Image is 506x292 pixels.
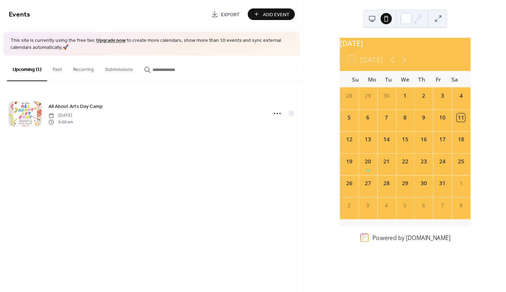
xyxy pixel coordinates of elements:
div: 17 [438,136,446,144]
div: 15 [401,136,409,144]
div: 28 [382,179,390,187]
div: 29 [364,92,372,100]
div: 1 [401,92,409,100]
div: 12 [345,136,353,144]
div: 24 [438,157,446,166]
div: 7 [438,201,446,209]
div: 3 [438,92,446,100]
span: Add Event [263,11,290,18]
span: This site is currently using the free tier. to create more calendars, show more than 10 events an... [11,37,293,51]
a: Export [206,8,245,20]
button: Upcoming (1) [7,56,47,81]
span: 9:00 am [48,119,73,125]
div: [DATE] [340,38,471,48]
div: 6 [420,201,428,209]
div: 28 [345,92,353,100]
div: 4 [457,92,465,100]
div: 6 [364,113,372,122]
div: 21 [382,157,390,166]
div: 27 [364,179,372,187]
div: 3 [364,201,372,209]
div: Powered by [372,234,450,241]
div: 5 [401,201,409,209]
div: 1 [457,179,465,187]
div: Th [413,71,430,87]
div: 13 [364,136,372,144]
div: 20 [364,157,372,166]
span: Events [9,8,30,21]
div: Fr [430,71,446,87]
div: 14 [382,136,390,144]
div: Tu [380,71,397,87]
div: 31 [438,179,446,187]
div: 9 [420,113,428,122]
div: 16 [420,136,428,144]
div: 30 [382,92,390,100]
div: Mo [364,71,380,87]
div: 10 [438,113,446,122]
div: 26 [345,179,353,187]
div: 5 [345,113,353,122]
div: 23 [420,157,428,166]
div: 2 [420,92,428,100]
div: 19 [345,157,353,166]
a: Upgrade now [96,36,126,45]
a: [DOMAIN_NAME] [406,234,450,241]
div: 25 [457,157,465,166]
div: Su [347,71,363,87]
button: Past [47,56,67,80]
div: 4 [382,201,390,209]
button: Submissions [99,56,138,80]
div: 22 [401,157,409,166]
span: All About Arts Day Camp [48,103,103,110]
div: We [397,71,413,87]
div: 30 [420,179,428,187]
button: Recurring [67,56,99,80]
div: 29 [401,179,409,187]
div: 2 [345,201,353,209]
div: 8 [401,113,409,122]
div: 7 [382,113,390,122]
a: All About Arts Day Camp [48,102,103,110]
div: 11 [457,113,465,122]
div: 18 [457,136,465,144]
span: Export [221,11,240,18]
div: 8 [457,201,465,209]
div: Sa [446,71,463,87]
button: Add Event [248,8,295,20]
span: [DATE] [48,112,73,119]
